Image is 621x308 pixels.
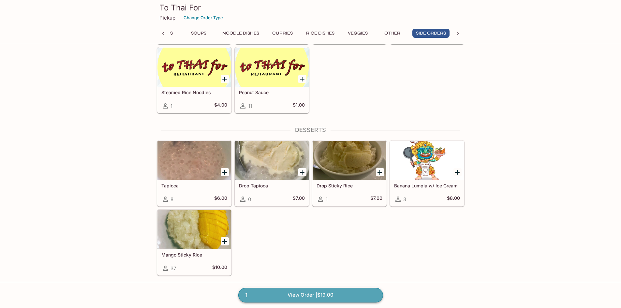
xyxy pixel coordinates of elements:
button: Other [378,29,407,38]
a: Drop Sticky Rice1$7.00 [312,140,387,206]
button: Soups [184,29,214,38]
h5: Mango Sticky Rice [161,252,227,257]
button: Add Banana Lumpia w/ Ice Cream [453,168,462,176]
div: Peanut Sauce [235,48,309,87]
h5: Drop Sticky Rice [317,183,382,188]
a: 1View Order |$19.00 [238,288,383,302]
a: Drop Tapioca0$7.00 [235,140,309,206]
a: Peanut Sauce11$1.00 [235,47,309,113]
h5: $8.00 [447,195,460,203]
h5: $4.00 [214,102,227,110]
h5: $1.00 [293,102,305,110]
h5: Drop Tapioca [239,183,305,188]
h5: $7.00 [293,195,305,203]
div: Banana Lumpia w/ Ice Cream [390,141,464,180]
span: 0 [248,196,251,202]
div: Mango Sticky Rice [157,210,231,249]
button: Add Drop Tapioca [298,168,306,176]
p: Pickup [159,15,175,21]
a: Tapioca8$6.00 [157,140,231,206]
span: 11 [248,103,252,109]
span: 1 [241,291,251,300]
h5: $7.00 [370,195,382,203]
button: Noodle Dishes [219,29,263,38]
h5: Peanut Sauce [239,90,305,95]
button: Add Tapioca [221,168,229,176]
div: Tapioca [157,141,231,180]
h3: To Thai For [159,3,462,13]
button: Change Order Type [181,13,226,23]
button: Side Orders [412,29,450,38]
a: Banana Lumpia w/ Ice Cream3$8.00 [390,140,464,206]
span: 8 [170,196,173,202]
a: Mango Sticky Rice37$10.00 [157,210,231,275]
span: 3 [403,196,406,202]
button: Add Peanut Sauce [298,75,306,83]
h5: Tapioca [161,183,227,188]
h5: Steamed Rice Noodles [161,90,227,95]
h5: $6.00 [214,195,227,203]
button: Rice Dishes [303,29,338,38]
button: Veggies [343,29,373,38]
span: 37 [170,265,176,271]
button: Add Mango Sticky Rice [221,237,229,245]
h5: $10.00 [212,264,227,272]
a: Steamed Rice Noodles1$4.00 [157,47,231,113]
button: Add Steamed Rice Noodles [221,75,229,83]
span: 1 [326,196,328,202]
div: Drop Sticky Rice [313,141,386,180]
span: 1 [170,103,172,109]
h5: Banana Lumpia w/ Ice Cream [394,183,460,188]
div: Drop Tapioca [235,141,309,180]
button: Curries [268,29,297,38]
h4: Desserts [157,126,465,134]
button: Add Drop Sticky Rice [376,168,384,176]
div: Steamed Rice Noodles [157,48,231,87]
